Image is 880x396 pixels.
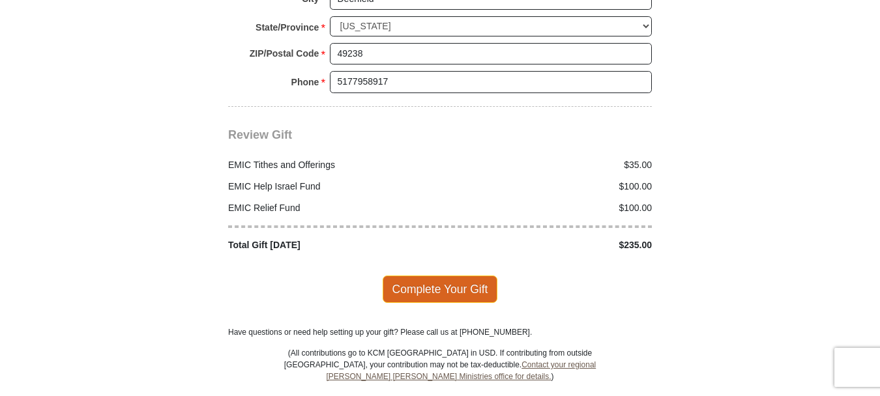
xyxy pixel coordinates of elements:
[256,18,319,36] strong: State/Province
[326,360,596,381] a: Contact your regional [PERSON_NAME] [PERSON_NAME] Ministries office for details.
[440,158,659,172] div: $35.00
[250,44,319,63] strong: ZIP/Postal Code
[228,326,652,338] p: Have questions or need help setting up your gift? Please call us at [PHONE_NUMBER].
[291,73,319,91] strong: Phone
[228,128,292,141] span: Review Gift
[440,201,659,215] div: $100.00
[222,158,441,172] div: EMIC Tithes and Offerings
[222,238,441,252] div: Total Gift [DATE]
[383,276,498,303] span: Complete Your Gift
[222,201,441,215] div: EMIC Relief Fund
[222,180,441,193] div: EMIC Help Israel Fund
[440,180,659,193] div: $100.00
[440,238,659,252] div: $235.00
